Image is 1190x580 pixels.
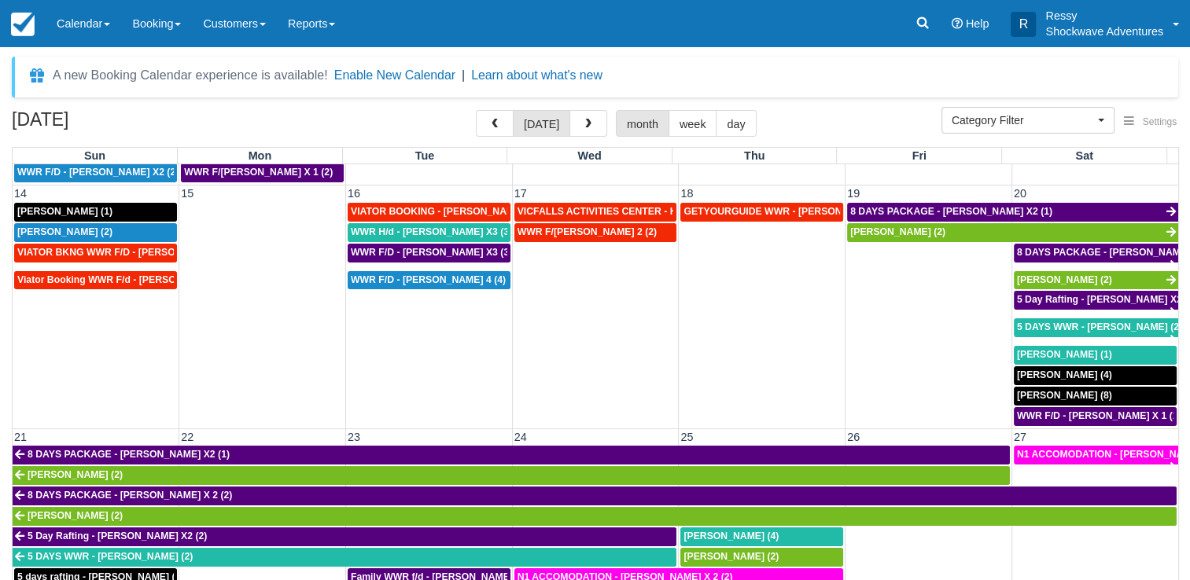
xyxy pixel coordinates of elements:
span: 20 [1012,187,1028,200]
a: [PERSON_NAME] (4) [1014,366,1177,385]
button: Settings [1114,111,1186,134]
span: 5 DAYS WWR - [PERSON_NAME] (2) [1017,321,1182,332]
span: 27 [1012,431,1028,443]
span: GETYOURGUIDE WWR - [PERSON_NAME] X 9 (9) [683,206,910,217]
a: N1 ACCOMODATION - [PERSON_NAME] X 2 (2) [1014,446,1178,464]
a: WWR F/D - [PERSON_NAME] X2 (2) [14,163,177,182]
span: VIATOR BOOKING - [PERSON_NAME] X 4 (4) [351,206,556,217]
span: WWR F/D - [PERSON_NAME] X 1 (1) [1017,410,1181,421]
a: [PERSON_NAME] (2) [13,466,1010,485]
span: 15 [179,187,195,200]
a: [PERSON_NAME] (2) [680,548,843,567]
span: [PERSON_NAME] (1) [1017,349,1112,360]
a: VICFALLS ACTIVITIES CENTER - HELICOPTER -[PERSON_NAME] X 4 (4) [514,203,677,222]
span: [PERSON_NAME] (2) [28,469,123,480]
a: [PERSON_NAME] (8) [1014,387,1177,406]
button: Category Filter [941,107,1114,134]
p: Shockwave Adventures [1045,24,1163,39]
span: Sun [84,149,105,162]
button: day [716,110,756,137]
span: VICFALLS ACTIVITIES CENTER - HELICOPTER -[PERSON_NAME] X 4 (4) [518,206,850,217]
a: WWR F/D - [PERSON_NAME] 4 (4) [348,271,510,290]
a: WWR H/d - [PERSON_NAME] X3 (3) [348,223,510,242]
p: Ressy [1045,8,1163,24]
span: Settings [1143,116,1177,127]
span: 25 [679,431,694,443]
a: WWR F/D - [PERSON_NAME] X3 (3) [348,244,510,262]
a: [PERSON_NAME] (1) [1014,346,1177,365]
a: 8 DAYS PACKAGE - [PERSON_NAME] X 2 (2) [1014,244,1178,262]
i: Help [952,18,963,29]
span: | [462,68,465,82]
span: WWR F/D - [PERSON_NAME] 4 (4) [351,274,506,285]
span: VIATOR BKNG WWR F/D - [PERSON_NAME] X 1 (1) [17,247,251,258]
a: 5 DAYS WWR - [PERSON_NAME] (2) [13,548,676,567]
a: 8 DAYS PACKAGE - [PERSON_NAME] X 2 (2) [13,486,1177,505]
span: [PERSON_NAME] (1) [17,206,112,217]
a: [PERSON_NAME] (2) [14,223,177,242]
span: 5 DAYS WWR - [PERSON_NAME] (2) [28,551,193,562]
a: Viator Booking WWR F/d - [PERSON_NAME] X 1 (1) [14,271,177,290]
span: Viator Booking WWR F/d - [PERSON_NAME] X 1 (1) [17,274,251,285]
button: Enable New Calendar [334,68,455,83]
span: Category Filter [952,112,1094,128]
a: WWR F/[PERSON_NAME] 2 (2) [514,223,677,242]
a: WWR F/[PERSON_NAME] X 1 (2) [181,163,344,182]
span: 16 [346,187,362,200]
span: WWR F/D - [PERSON_NAME] X2 (2) [17,167,179,178]
span: 26 [846,431,861,443]
span: [PERSON_NAME] (4) [1017,369,1112,380]
span: [PERSON_NAME] (2) [850,226,945,237]
span: WWR F/[PERSON_NAME] 2 (2) [518,226,657,237]
div: R [1011,12,1036,37]
span: [PERSON_NAME] (4) [683,530,779,541]
span: 17 [513,187,529,200]
a: [PERSON_NAME] (1) [14,203,177,222]
span: 8 DAYS PACKAGE - [PERSON_NAME] X 2 (2) [28,490,232,501]
a: [PERSON_NAME] (2) [1014,271,1178,290]
span: Sat [1075,149,1092,162]
div: A new Booking Calendar experience is available! [53,66,328,85]
span: Mon [249,149,272,162]
a: 5 Day Rafting - [PERSON_NAME] X2 (2) [1014,291,1178,310]
a: 5 DAYS WWR - [PERSON_NAME] (2) [1014,318,1178,337]
a: VIATOR BOOKING - [PERSON_NAME] X 4 (4) [348,203,510,222]
span: Fri [912,149,927,162]
button: month [616,110,669,137]
span: [PERSON_NAME] (2) [683,551,779,562]
button: week [669,110,717,137]
span: 5 Day Rafting - [PERSON_NAME] X2 (2) [28,530,207,541]
a: [PERSON_NAME] (2) [847,223,1178,242]
a: [PERSON_NAME] (4) [680,527,843,546]
span: [PERSON_NAME] (2) [1017,274,1112,285]
span: 19 [846,187,861,200]
span: 8 DAYS PACKAGE - [PERSON_NAME] X2 (1) [850,206,1052,217]
span: 22 [179,431,195,443]
span: Help [966,17,989,30]
img: checkfront-main-nav-mini-logo.png [11,13,35,36]
span: [PERSON_NAME] (2) [17,226,112,237]
a: VIATOR BKNG WWR F/D - [PERSON_NAME] X 1 (1) [14,244,177,262]
span: 24 [513,431,529,443]
span: WWR H/d - [PERSON_NAME] X3 (3) [351,226,512,237]
span: WWR F/D - [PERSON_NAME] X3 (3) [351,247,512,258]
a: WWR F/D - [PERSON_NAME] X 1 (1) [1014,407,1177,426]
a: GETYOURGUIDE WWR - [PERSON_NAME] X 9 (9) [680,203,843,222]
span: 21 [13,431,28,443]
span: WWR F/[PERSON_NAME] X 1 (2) [184,167,333,178]
span: 23 [346,431,362,443]
a: 8 DAYS PACKAGE - [PERSON_NAME] X2 (1) [13,446,1010,464]
a: Learn about what's new [471,68,602,82]
a: [PERSON_NAME] (2) [13,507,1177,526]
span: [PERSON_NAME] (8) [1017,390,1112,401]
span: [PERSON_NAME] (2) [28,510,123,521]
span: Tue [415,149,435,162]
button: [DATE] [513,110,570,137]
span: Thu [744,149,764,162]
h2: [DATE] [12,110,211,139]
span: 18 [679,187,694,200]
span: 8 DAYS PACKAGE - [PERSON_NAME] X2 (1) [28,449,230,460]
a: 5 Day Rafting - [PERSON_NAME] X2 (2) [13,527,676,546]
a: 8 DAYS PACKAGE - [PERSON_NAME] X2 (1) [847,203,1178,222]
span: 14 [13,187,28,200]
